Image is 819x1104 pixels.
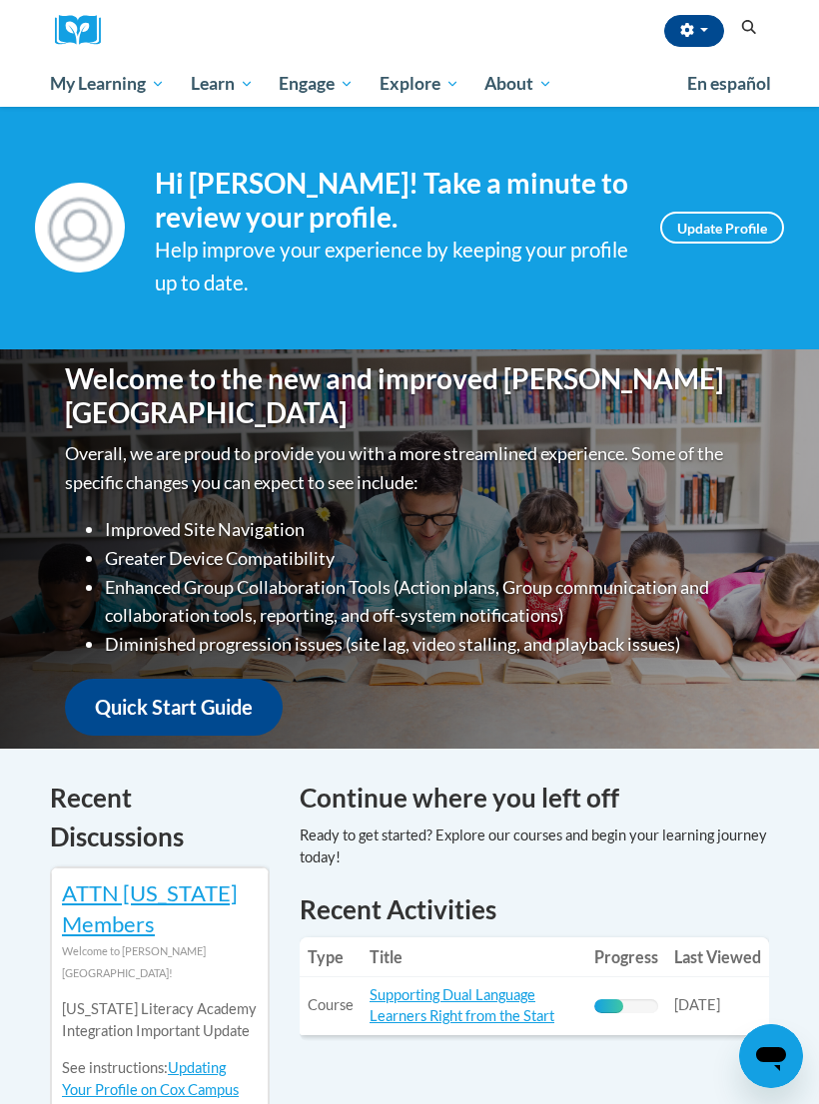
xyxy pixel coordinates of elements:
[300,779,769,818] h4: Continue where you left off
[586,937,666,977] th: Progress
[65,679,283,736] a: Quick Start Guide
[62,940,258,984] div: Welcome to [PERSON_NAME][GEOGRAPHIC_DATA]!
[50,72,165,96] span: My Learning
[35,183,125,273] img: Profile Image
[62,1057,258,1101] p: See instructions:
[266,61,367,107] a: Engage
[65,439,754,497] p: Overall, we are proud to provide you with a more streamlined experience. Some of the specific cha...
[666,937,769,977] th: Last Viewed
[660,212,784,244] a: Update Profile
[734,16,764,40] button: Search
[62,879,238,937] a: ATTN [US_STATE] Members
[362,937,586,977] th: Title
[155,167,630,234] h4: Hi [PERSON_NAME]! Take a minute to review your profile.
[55,15,115,46] img: Logo brand
[65,362,754,429] h1: Welcome to the new and improved [PERSON_NAME][GEOGRAPHIC_DATA]
[370,986,554,1024] a: Supporting Dual Language Learners Right from the Start
[50,779,270,856] h4: Recent Discussions
[674,63,784,105] a: En español
[308,996,354,1013] span: Course
[279,72,354,96] span: Engage
[155,234,630,299] div: Help improve your experience by keeping your profile up to date.
[178,61,267,107] a: Learn
[37,61,178,107] a: My Learning
[472,61,566,107] a: About
[300,891,769,927] h1: Recent Activities
[105,515,754,544] li: Improved Site Navigation
[105,630,754,659] li: Diminished progression issues (site lag, video stalling, and playback issues)
[300,937,362,977] th: Type
[105,544,754,573] li: Greater Device Compatibility
[674,996,720,1013] span: [DATE]
[739,1024,803,1088] iframe: Button to launch messaging window
[62,998,258,1042] p: [US_STATE] Literacy Academy Integration Important Update
[664,15,724,47] button: Account Settings
[62,1059,239,1098] a: Updating Your Profile on Cox Campus
[35,61,784,107] div: Main menu
[594,999,623,1013] div: Progress, %
[55,15,115,46] a: Cox Campus
[484,72,552,96] span: About
[191,72,254,96] span: Learn
[105,573,754,631] li: Enhanced Group Collaboration Tools (Action plans, Group communication and collaboration tools, re...
[380,72,459,96] span: Explore
[367,61,472,107] a: Explore
[687,73,771,94] span: En español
